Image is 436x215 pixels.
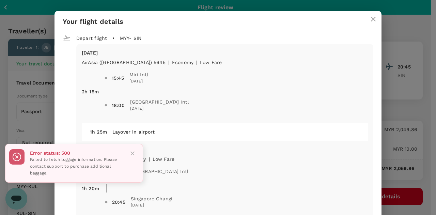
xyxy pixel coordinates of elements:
[120,35,141,42] p: MYY - SIN
[112,75,124,81] div: 15:45
[129,78,148,85] span: [DATE]
[82,88,99,95] p: 2h 15m
[200,59,222,66] p: Low Fare
[90,129,107,135] span: 1h 25m
[112,199,125,205] div: 20:45
[149,156,150,162] span: |
[112,129,155,135] span: Layover in airport
[365,11,381,27] button: close
[76,35,107,42] p: Depart flight
[112,102,125,109] div: 18:00
[131,195,172,202] span: Singapore Changi
[127,148,138,158] button: Close
[172,59,193,66] p: economy
[130,175,188,182] span: [DATE]
[130,168,188,175] span: [GEOGRAPHIC_DATA] Intl
[30,150,122,156] p: Error status: 500
[30,156,122,177] p: Failed to fetch luggage information. Please contact support to purchase additional baggage.
[82,59,166,66] p: AirAsia ([GEOGRAPHIC_DATA]) 5645
[82,185,99,192] p: 1h 20m
[63,16,373,27] p: Your flight details
[130,98,189,105] span: [GEOGRAPHIC_DATA] Intl
[196,60,197,65] span: |
[129,71,148,78] span: Miri Intl
[82,146,368,153] p: [DATE]
[168,60,169,65] span: |
[153,156,174,163] p: Low Fare
[130,105,189,112] span: [DATE]
[82,49,368,56] p: [DATE]
[131,202,172,209] span: [DATE]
